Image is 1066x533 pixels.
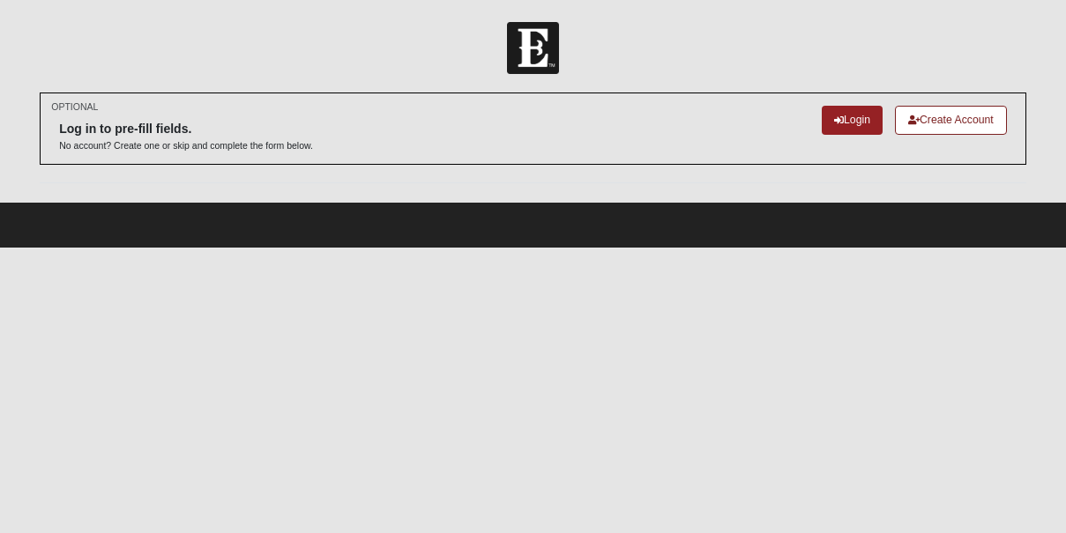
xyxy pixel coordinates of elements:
a: Create Account [895,106,1007,135]
h6: Log in to pre-fill fields. [59,122,313,137]
img: Church of Eleven22 Logo [507,22,559,74]
a: Login [822,106,883,135]
p: No account? Create one or skip and complete the form below. [59,139,313,152]
small: OPTIONAL [51,100,98,114]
